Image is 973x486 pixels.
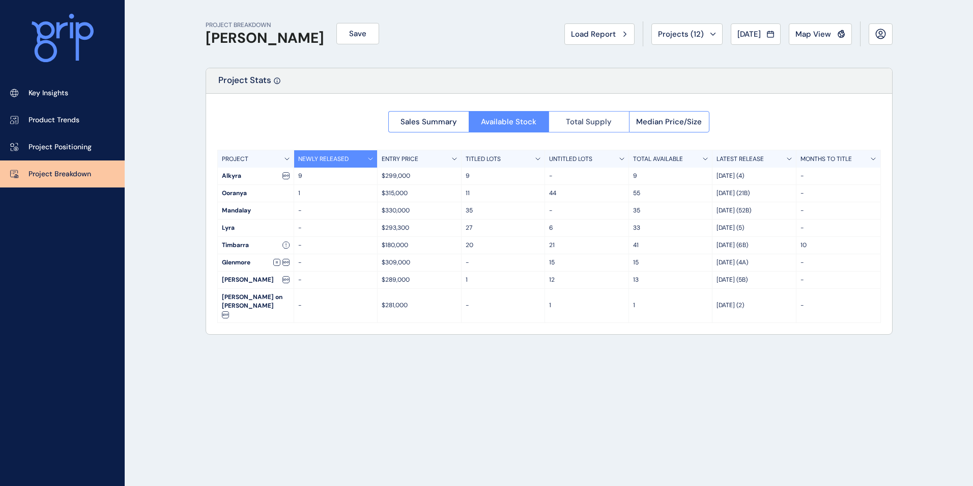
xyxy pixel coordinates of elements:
[549,155,592,164] p: UNTITLED LOTS
[382,276,457,284] p: $289,000
[298,276,374,284] p: -
[466,172,541,180] p: 9
[469,111,549,132] button: Available Stock
[717,172,792,180] p: [DATE] (4)
[349,29,366,39] span: Save
[633,301,708,310] p: 1
[800,241,876,250] p: 10
[633,189,708,198] p: 55
[789,23,852,45] button: Map View
[28,169,91,179] p: Project Breakdown
[382,155,418,164] p: ENTRY PRICE
[571,29,616,39] span: Load Report
[298,224,374,232] p: -
[737,29,761,39] span: [DATE]
[298,206,374,215] p: -
[206,21,324,30] p: PROJECT BREAKDOWN
[717,276,792,284] p: [DATE] (5B)
[382,241,457,250] p: $180,000
[800,172,876,180] p: -
[466,258,541,267] p: -
[800,258,876,267] p: -
[800,189,876,198] p: -
[800,276,876,284] p: -
[633,258,708,267] p: 15
[218,74,271,93] p: Project Stats
[717,155,764,164] p: LATEST RELEASE
[633,155,683,164] p: TOTAL AVAILABLE
[658,29,704,39] span: Projects ( 12 )
[206,30,324,47] h1: [PERSON_NAME]
[222,155,248,164] p: PROJECT
[636,117,702,127] span: Median Price/Size
[218,220,294,236] div: Lyra
[717,206,792,215] p: [DATE] (52B)
[731,23,781,45] button: [DATE]
[218,272,294,288] div: [PERSON_NAME]
[466,276,541,284] p: 1
[28,88,68,98] p: Key Insights
[298,301,374,310] p: -
[218,202,294,219] div: Mandalay
[298,155,349,164] p: NEWLY RELEASED
[298,241,374,250] p: -
[382,189,457,198] p: $315,000
[336,23,379,44] button: Save
[466,241,541,250] p: 20
[549,301,624,310] p: 1
[549,241,624,250] p: 21
[549,224,624,232] p: 6
[564,23,635,45] button: Load Report
[466,206,541,215] p: 35
[218,254,294,271] div: Glenmore
[717,189,792,198] p: [DATE] (21B)
[800,206,876,215] p: -
[717,241,792,250] p: [DATE] (6B)
[382,258,457,267] p: $309,000
[717,258,792,267] p: [DATE] (4A)
[549,189,624,198] p: 44
[298,189,374,198] p: 1
[629,111,710,132] button: Median Price/Size
[633,172,708,180] p: 9
[298,172,374,180] p: 9
[651,23,723,45] button: Projects (12)
[549,172,624,180] p: -
[218,168,294,184] div: Alkyra
[800,155,852,164] p: MONTHS TO TITLE
[549,276,624,284] p: 12
[466,301,541,310] p: -
[800,301,876,310] p: -
[466,224,541,232] p: 27
[400,117,457,127] span: Sales Summary
[28,115,79,125] p: Product Trends
[298,258,374,267] p: -
[549,111,629,132] button: Total Supply
[218,185,294,202] div: Ooranya
[566,117,612,127] span: Total Supply
[382,301,457,310] p: $281,000
[633,241,708,250] p: 41
[388,111,469,132] button: Sales Summary
[549,258,624,267] p: 15
[800,224,876,232] p: -
[218,237,294,254] div: Timbarra
[466,189,541,198] p: 11
[633,276,708,284] p: 13
[382,172,457,180] p: $299,000
[795,29,831,39] span: Map View
[466,155,501,164] p: TITLED LOTS
[218,289,294,322] div: [PERSON_NAME] on [PERSON_NAME]
[549,206,624,215] p: -
[28,142,92,152] p: Project Positioning
[633,224,708,232] p: 33
[382,224,457,232] p: $293,300
[717,301,792,310] p: [DATE] (2)
[382,206,457,215] p: $330,000
[717,224,792,232] p: [DATE] (5)
[481,117,536,127] span: Available Stock
[633,206,708,215] p: 35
